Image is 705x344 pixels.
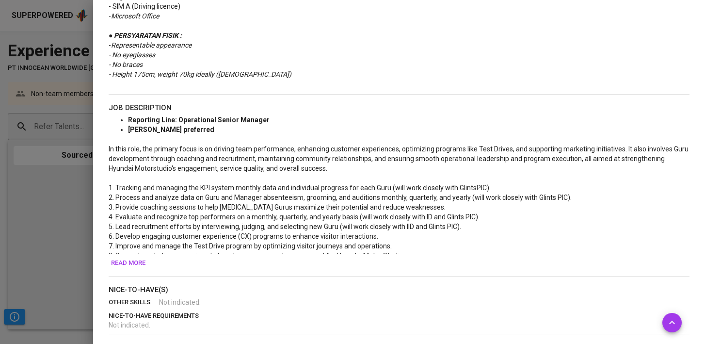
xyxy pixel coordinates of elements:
[128,116,270,124] span: Reporting Line: Operational Senior Manager
[109,297,159,307] p: other skills
[128,126,214,133] span: [PERSON_NAME] preferred
[159,297,201,307] span: Not indicated .
[109,321,150,329] span: Not indicated .
[109,284,689,295] p: nice-to-have(s)
[111,41,192,49] span: Representable appearance
[109,232,378,240] span: 6. Develop engaging customer experience (CX) programs to enhance visitor interactions.
[109,203,446,211] span: 3. Provide coaching sessions to help [MEDICAL_DATA] Gurus maximize their potential and reduce wea...
[109,213,480,221] span: 4. Evaluate and recognize top performers on a monthly, quarterly, and yearly basis (will work clo...
[109,184,491,192] span: 1. Tracking and managing the KPI system monthly data and individual progress for each Guru (will ...
[109,41,111,49] span: -
[111,258,145,269] span: Read more
[109,223,461,230] span: 5. Lead recruitment efforts by interviewing, judging, and selecting new Guru (will work closely w...
[109,242,392,250] span: 7. Improve and manage the Test Drive program by optimizing visitor journeys and operations.
[109,194,572,201] span: 2. Process and analyze data on Guru and Manager absenteeism, grooming, and auditions monthly, qua...
[109,51,155,59] span: - No eyeglasses
[111,12,159,20] span: Microsoft Office
[109,12,111,20] span: -
[109,2,180,10] span: - SIM A (Driving licence)
[109,102,689,114] p: job description
[109,61,143,68] span: - No braces
[109,32,182,39] span: ● PERSYARATAN FISIK :
[109,311,689,321] p: nice-to-have requirements
[109,145,690,172] span: In this role, the primary focus is on driving team performance, enhancing customer experiences, o...
[109,252,436,260] span: 8. Support marketing campaigns to boost awareness and engagement for Hyundai Motor Studio programs.
[109,70,291,78] span: - Height 175cm, weight 70kg ideally ([DEMOGRAPHIC_DATA])
[109,256,148,271] button: Read more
